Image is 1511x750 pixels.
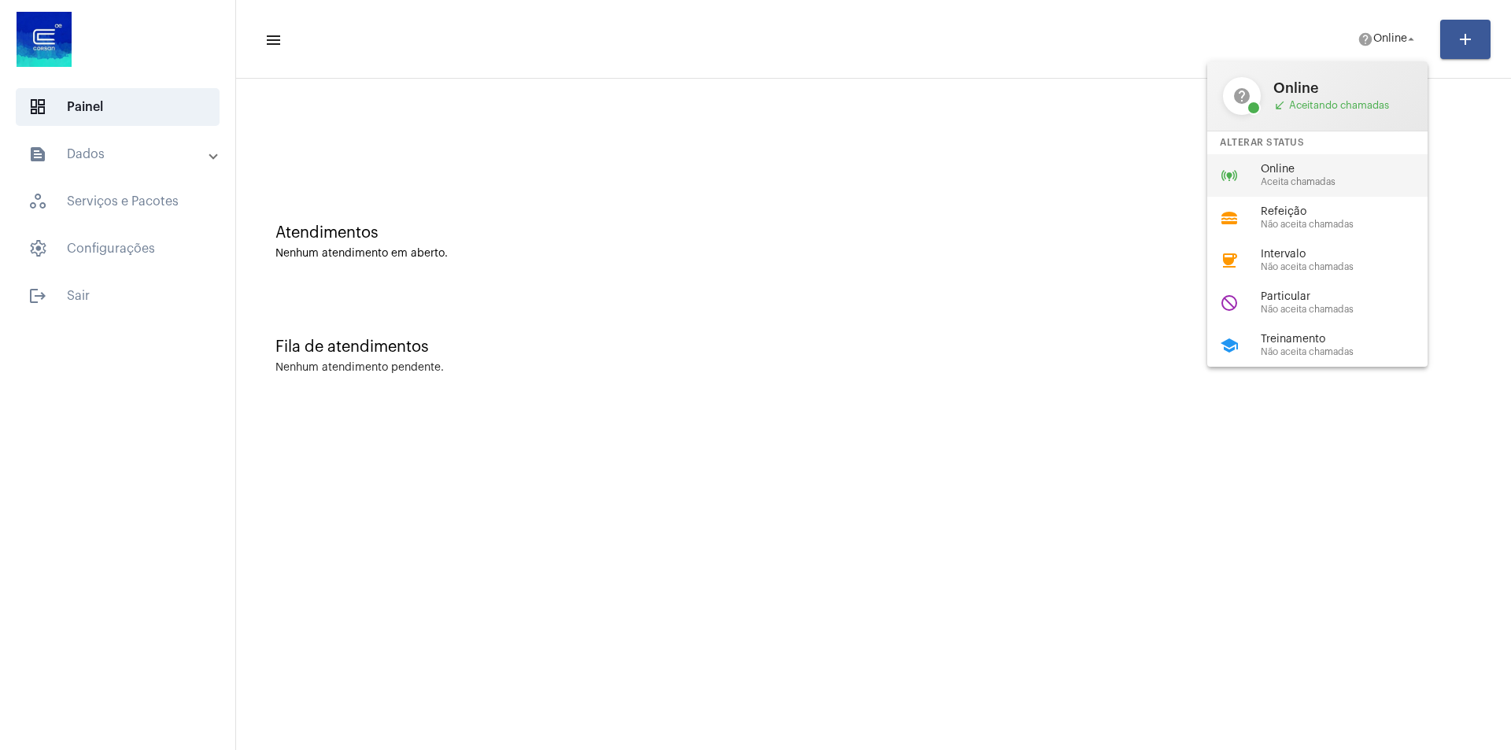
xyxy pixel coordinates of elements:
[1220,336,1239,355] mat-icon: school
[1261,220,1440,230] span: Não aceita chamadas
[1261,262,1440,272] span: Não aceita chamadas
[1220,166,1239,185] mat-icon: online_prediction
[1261,177,1440,187] span: Aceita chamadas
[1273,99,1412,112] span: Aceitando chamadas
[1261,249,1440,260] span: Intervalo
[1207,131,1428,154] div: Alterar Status
[1273,99,1286,112] mat-icon: call_received
[1223,77,1261,115] mat-icon: help
[1261,206,1440,218] span: Refeição
[1220,209,1239,227] mat-icon: lunch_dining
[1261,334,1440,345] span: Treinamento
[1261,164,1440,175] span: Online
[1261,305,1440,315] span: Não aceita chamadas
[1273,80,1412,96] span: Online
[1220,294,1239,312] mat-icon: do_not_disturb
[1261,347,1440,357] span: Não aceita chamadas
[1220,251,1239,270] mat-icon: coffee
[1261,291,1440,303] span: Particular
